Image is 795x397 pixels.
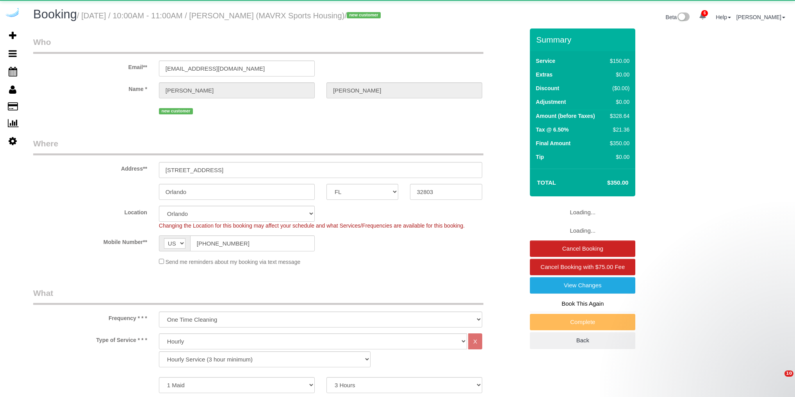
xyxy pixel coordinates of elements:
a: Cancel Booking with $75.00 Fee [530,259,635,275]
a: Book This Again [530,296,635,312]
h3: Summary [536,35,631,44]
legend: What [33,287,483,305]
label: Mobile Number** [27,235,153,246]
div: ($0.00) [607,84,629,92]
a: Back [530,332,635,349]
input: Last Name** [326,82,482,98]
div: $0.00 [607,71,629,78]
input: Zip Code** [410,184,482,200]
div: $150.00 [607,57,629,65]
a: View Changes [530,277,635,294]
span: / [344,11,383,20]
label: Amount (before Taxes) [536,112,595,120]
label: Adjustment [536,98,566,106]
strong: Total [537,179,556,186]
a: Help [716,14,731,20]
span: Cancel Booking with $75.00 Fee [540,263,625,270]
span: 10 [784,370,793,377]
label: Frequency * * * [27,312,153,322]
span: new customer [347,12,381,18]
img: New interface [677,12,690,23]
label: Final Amount [536,139,570,147]
span: new customer [159,108,193,114]
label: Name * [27,82,153,93]
legend: Where [33,138,483,155]
label: Type of Service * * * [27,333,153,344]
a: [PERSON_NAME] [736,14,785,20]
span: Send me reminders about my booking via text message [166,259,301,265]
label: Discount [536,84,559,92]
a: 6 [695,8,710,25]
small: / [DATE] / 10:00AM - 11:00AM / [PERSON_NAME] (MAVRX Sports Housing) [77,11,383,20]
div: $21.36 [607,126,629,134]
label: Tip [536,153,544,161]
div: $0.00 [607,153,629,161]
span: 6 [701,10,708,16]
legend: Who [33,36,483,54]
a: Cancel Booking [530,240,635,257]
div: $350.00 [607,139,629,147]
label: Extras [536,71,553,78]
h4: $350.00 [584,180,628,186]
input: Mobile Number** [190,235,315,251]
label: Location [27,206,153,216]
div: $328.64 [607,112,629,120]
a: Beta [666,14,690,20]
iframe: Intercom live chat [768,370,787,389]
label: Service [536,57,555,65]
label: Tax @ 6.50% [536,126,569,134]
span: Booking [33,7,77,21]
img: Automaid Logo [5,8,20,19]
div: $0.00 [607,98,629,106]
span: Changing the Location for this booking may affect your schedule and what Services/Frequencies are... [159,223,465,229]
input: First Name** [159,82,315,98]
